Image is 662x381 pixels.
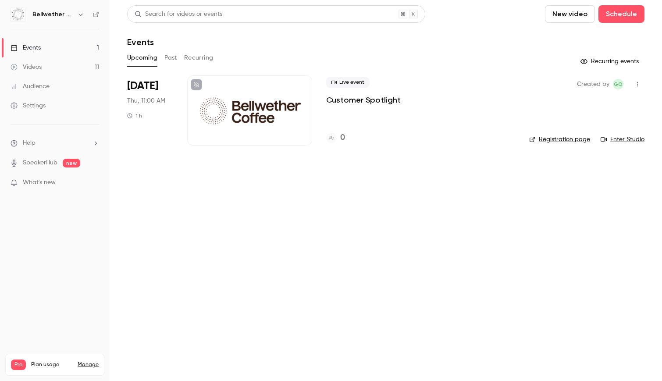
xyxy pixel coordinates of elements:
img: Bellwether Coffee [11,7,25,21]
div: Videos [11,63,42,71]
a: Enter Studio [601,135,644,144]
a: Customer Spotlight [326,95,401,105]
div: 1 h [127,112,142,119]
span: [DATE] [127,79,158,93]
span: Live event [326,77,370,88]
div: Settings [11,101,46,110]
iframe: Noticeable Trigger [89,179,99,187]
span: new [63,159,80,167]
span: Plan usage [31,361,72,368]
h1: Events [127,37,154,47]
a: SpeakerHub [23,158,57,167]
li: help-dropdown-opener [11,139,99,148]
button: Recurring [184,51,214,65]
div: Events [11,43,41,52]
div: Audience [11,82,50,91]
h6: Bellwether Coffee [32,10,74,19]
span: Gabrielle Oliveira [613,79,623,89]
button: Upcoming [127,51,157,65]
span: Help [23,139,36,148]
button: Schedule [598,5,644,23]
span: Thu, 11:00 AM [127,96,165,105]
button: Recurring events [577,54,644,68]
button: Past [164,51,177,65]
h4: 0 [340,132,345,144]
div: Oct 2 Thu, 11:00 AM (America/Los Angeles) [127,75,173,146]
span: What's new [23,178,56,187]
div: Search for videos or events [135,10,222,19]
a: 0 [326,132,345,144]
span: GO [614,79,623,89]
span: Created by [577,79,609,89]
button: New video [545,5,595,23]
a: Manage [78,361,99,368]
a: Registration page [529,135,590,144]
span: Pro [11,360,26,370]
